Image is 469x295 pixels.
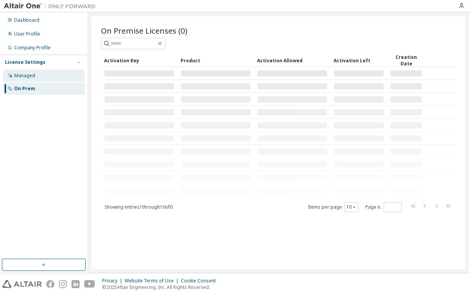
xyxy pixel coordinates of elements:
span: Showing entries 1 through 10 of 0 [104,204,173,210]
div: Website Terms of Use [125,278,181,284]
span: Items per page [308,202,358,212]
span: Page n. [365,202,402,212]
img: instagram.svg [59,280,67,288]
div: Cookie Consent [181,278,220,284]
img: Altair One [4,2,99,10]
div: On Prem [14,86,35,92]
div: Activation Allowed [257,54,327,66]
div: Dashboard [14,17,39,23]
div: Product [181,54,251,66]
button: 10 [346,204,357,210]
img: linkedin.svg [72,280,80,288]
img: altair_logo.svg [2,280,42,288]
div: User Profile [14,31,40,37]
span: On Premise Licenses (0) [101,25,187,36]
div: License Settings [5,59,46,65]
div: Activation Key [104,54,174,66]
div: Privacy [102,278,125,284]
p: © 2025 Altair Engineering, Inc. All Rights Reserved. [102,284,220,290]
img: youtube.svg [84,280,95,288]
div: Managed [14,73,35,79]
div: Creation Date [390,54,422,67]
img: facebook.svg [46,280,54,288]
div: Company Profile [14,45,50,51]
div: Activation Left [334,54,384,66]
